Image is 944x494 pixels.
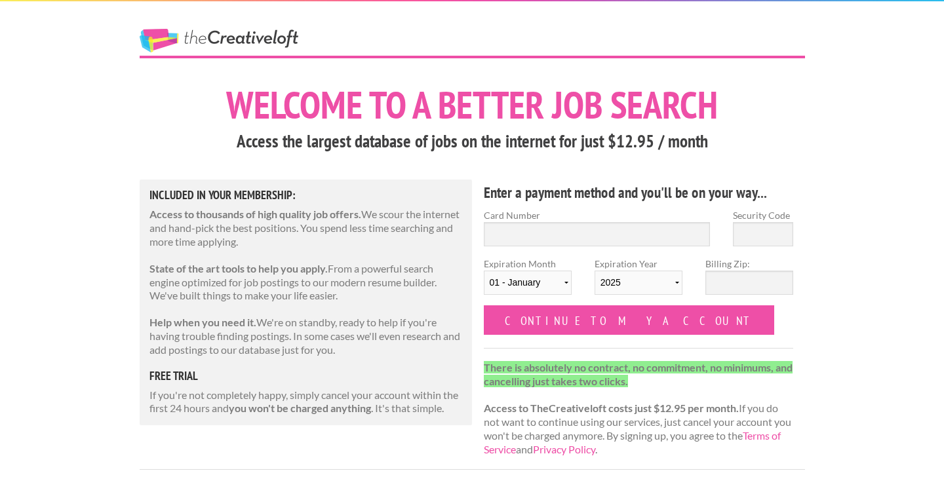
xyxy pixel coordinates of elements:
h5: free trial [149,370,463,382]
a: The Creative Loft [140,29,298,52]
select: Expiration Year [595,271,682,295]
label: Security Code [733,208,793,222]
select: Expiration Month [484,271,572,295]
strong: you won't be charged anything [229,402,371,414]
p: If you do not want to continue using our services, just cancel your account you won't be charged ... [484,361,794,457]
strong: Access to TheCreativeloft costs just $12.95 per month. [484,402,739,414]
a: Terms of Service [484,429,781,455]
h1: Welcome to a better job search [140,86,805,124]
p: If you're not completely happy, simply cancel your account within the first 24 hours and . It's t... [149,389,463,416]
strong: State of the art tools to help you apply. [149,262,328,275]
a: Privacy Policy [533,443,595,455]
p: We're on standby, ready to help if you're having trouble finding postings. In some cases we'll ev... [149,316,463,356]
input: Continue to my account [484,305,775,335]
label: Expiration Month [484,257,572,305]
strong: There is absolutely no contract, no commitment, no minimums, and cancelling just takes two clicks. [484,361,793,387]
h4: Enter a payment method and you'll be on your way... [484,182,794,203]
h3: Access the largest database of jobs on the internet for just $12.95 / month [140,129,805,154]
strong: Access to thousands of high quality job offers. [149,208,361,220]
h5: Included in Your Membership: [149,189,463,201]
label: Card Number [484,208,711,222]
label: Billing Zip: [705,257,793,271]
p: From a powerful search engine optimized for job postings to our modern resume builder. We've buil... [149,262,463,303]
label: Expiration Year [595,257,682,305]
strong: Help when you need it. [149,316,256,328]
p: We scour the internet and hand-pick the best positions. You spend less time searching and more ti... [149,208,463,248]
